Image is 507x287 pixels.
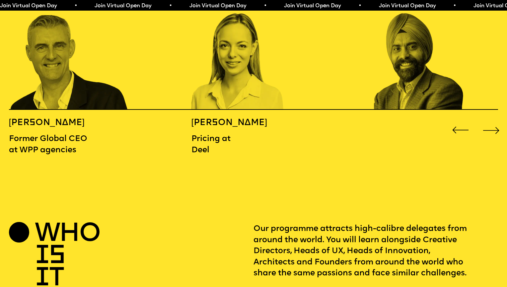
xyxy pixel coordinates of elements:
[9,117,100,129] h5: [PERSON_NAME]
[453,3,456,9] span: •
[9,134,100,156] p: Former Global CEO at WPP agencies
[191,117,313,129] h5: [PERSON_NAME]
[358,3,361,9] span: •
[481,120,501,140] div: Next slide
[169,3,172,9] span: •
[74,3,77,9] span: •
[191,134,313,156] p: Pricing at Deel
[264,3,267,9] span: •
[450,120,471,140] div: Previous slide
